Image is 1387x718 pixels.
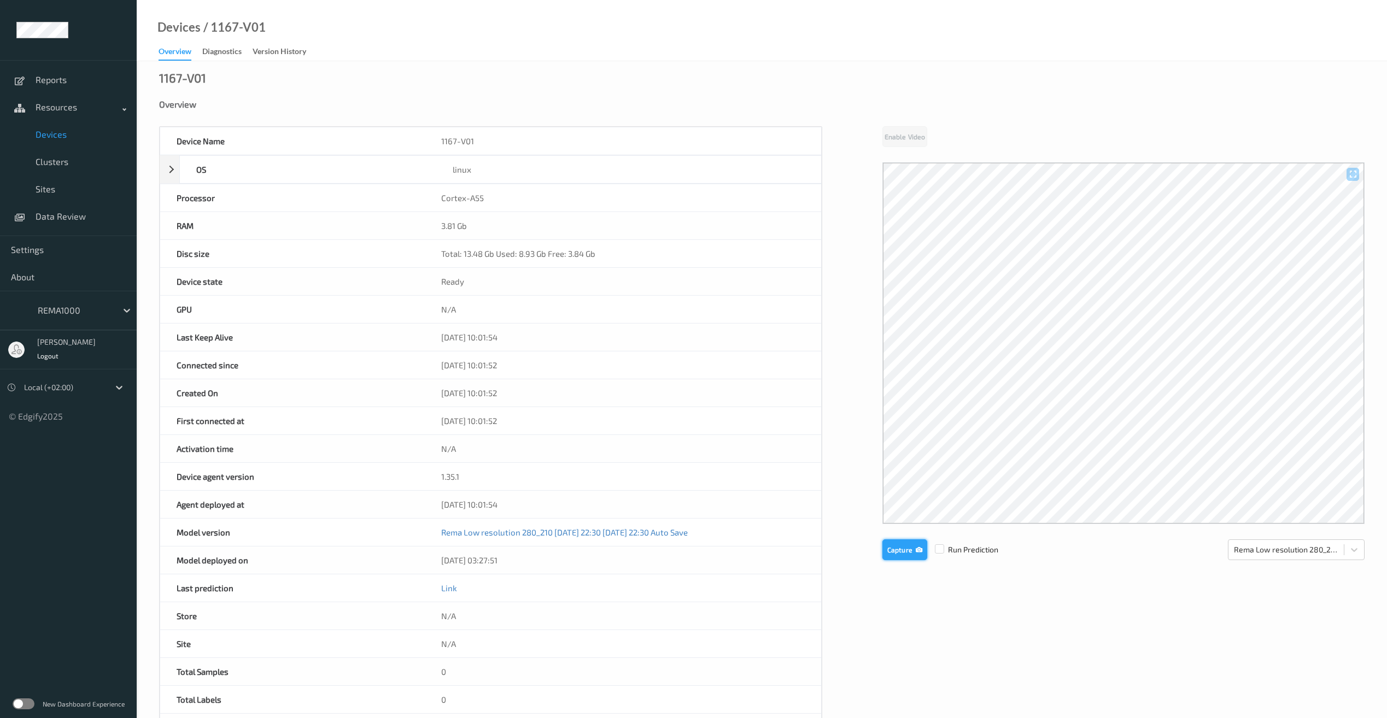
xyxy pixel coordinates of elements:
[160,212,425,239] div: RAM
[159,72,206,83] div: 1167-V01
[160,602,425,629] div: Store
[160,240,425,267] div: Disc size
[202,44,253,60] a: Diagnostics
[441,527,688,537] a: Rema Low resolution 280_210 [DATE] 22:30 [DATE] 22:30 Auto Save
[425,351,821,379] div: [DATE] 10:01:52
[180,156,436,183] div: OS
[160,519,425,546] div: Model version
[425,463,821,490] div: 1.35.1
[160,630,425,657] div: Site
[160,184,425,211] div: Processor
[160,379,425,407] div: Created On
[882,539,927,560] button: Capture
[160,127,425,155] div: Device Name
[425,686,821,713] div: 0
[160,658,425,685] div: Total Samples
[425,546,821,574] div: [DATE] 03:27:51
[202,46,242,60] div: Diagnostics
[159,46,191,61] div: Overview
[436,156,821,183] div: linux
[159,99,1365,110] div: Overview
[201,22,266,33] div: / 1167-V01
[160,491,425,518] div: Agent deployed at
[157,22,201,33] a: Devices
[425,630,821,657] div: N/A
[425,379,821,407] div: [DATE] 10:01:52
[425,323,821,351] div: [DATE] 10:01:54
[425,127,821,155] div: 1167-V01
[425,602,821,629] div: N/A
[425,407,821,434] div: [DATE] 10:01:52
[882,126,927,147] button: Enable Video
[425,658,821,685] div: 0
[425,296,821,323] div: N/A
[159,44,202,61] a: Overview
[425,435,821,462] div: N/A
[160,407,425,434] div: First connected at
[160,351,425,379] div: Connected since
[160,435,425,462] div: Activation time
[160,463,425,490] div: Device agent version
[160,686,425,713] div: Total Labels
[425,184,821,211] div: Cortex-A55
[927,544,998,555] span: Run Prediction
[160,323,425,351] div: Last Keep Alive
[425,268,821,295] div: Ready
[160,155,822,184] div: OSlinux
[160,574,425,602] div: Last prediction
[441,583,457,593] a: Link
[425,240,821,267] div: Total: 13.48 Gb Used: 8.93 Gb Free: 3.84 Gb
[160,296,425,323] div: GPU
[160,546,425,574] div: Model deployed on
[425,212,821,239] div: 3.81 Gb
[253,44,317,60] a: Version History
[160,268,425,295] div: Device state
[425,491,821,518] div: [DATE] 10:01:54
[253,46,306,60] div: Version History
